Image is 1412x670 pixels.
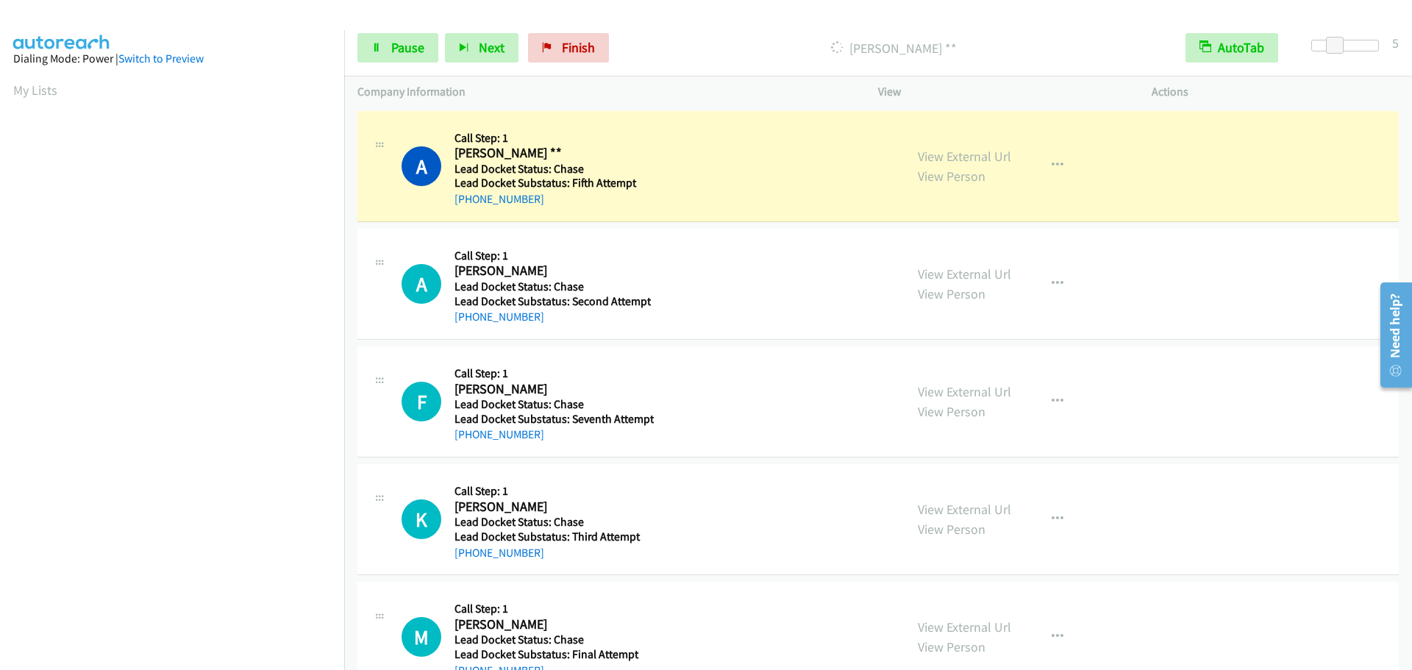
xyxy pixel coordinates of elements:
h5: Call Step: 1 [454,131,650,146]
a: View Person [918,168,985,185]
h5: Lead Docket Substatus: Final Attempt [454,647,650,662]
h5: Lead Docket Substatus: Seventh Attempt [454,412,654,427]
h1: A [402,264,441,304]
button: AutoTab [1185,33,1278,63]
a: [PHONE_NUMBER] [454,427,544,441]
p: Company Information [357,83,852,101]
a: View Person [918,521,985,538]
h1: F [402,382,441,421]
a: Pause [357,33,438,63]
h2: [PERSON_NAME] [454,616,650,633]
div: The call is yet to be attempted [402,617,441,657]
a: View External Url [918,619,1011,635]
div: The call is yet to be attempted [402,264,441,304]
h2: [PERSON_NAME] [454,499,650,516]
p: [PERSON_NAME] ** [629,38,1159,58]
p: View [878,83,1125,101]
button: Next [445,33,518,63]
h5: Lead Docket Status: Chase [454,515,650,530]
a: [PHONE_NUMBER] [454,310,544,324]
div: The call is yet to be attempted [402,382,441,421]
h5: Lead Docket Status: Chase [454,279,651,294]
div: The call is yet to be attempted [402,499,441,539]
div: 5 [1392,33,1399,53]
a: Switch to Preview [118,51,204,65]
a: View External Url [918,265,1011,282]
h1: K [402,499,441,539]
h5: Call Step: 1 [454,249,651,263]
a: [PHONE_NUMBER] [454,192,544,206]
a: View Person [918,638,985,655]
p: Actions [1152,83,1399,101]
a: View Person [918,285,985,302]
h2: [PERSON_NAME] [454,381,650,398]
h5: Lead Docket Substatus: Second Attempt [454,294,651,309]
h1: A [402,146,441,186]
h5: Lead Docket Status: Chase [454,162,650,177]
h5: Lead Docket Substatus: Fifth Attempt [454,176,650,190]
a: View External Url [918,501,1011,518]
h2: [PERSON_NAME] ** [454,145,650,162]
h5: Lead Docket Status: Chase [454,397,654,412]
h2: [PERSON_NAME] [454,263,650,279]
span: Finish [562,39,595,56]
iframe: Resource Center [1369,277,1412,393]
a: View External Url [918,148,1011,165]
h5: Lead Docket Status: Chase [454,632,650,647]
h5: Call Step: 1 [454,484,650,499]
a: [PHONE_NUMBER] [454,546,544,560]
div: Dialing Mode: Power | [13,50,331,68]
h1: M [402,617,441,657]
a: View Person [918,403,985,420]
a: My Lists [13,82,57,99]
h5: Call Step: 1 [454,602,650,616]
h5: Lead Docket Substatus: Third Attempt [454,530,650,544]
span: Pause [391,39,424,56]
h5: Call Step: 1 [454,366,654,381]
a: View External Url [918,383,1011,400]
span: Next [479,39,504,56]
a: Finish [528,33,609,63]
